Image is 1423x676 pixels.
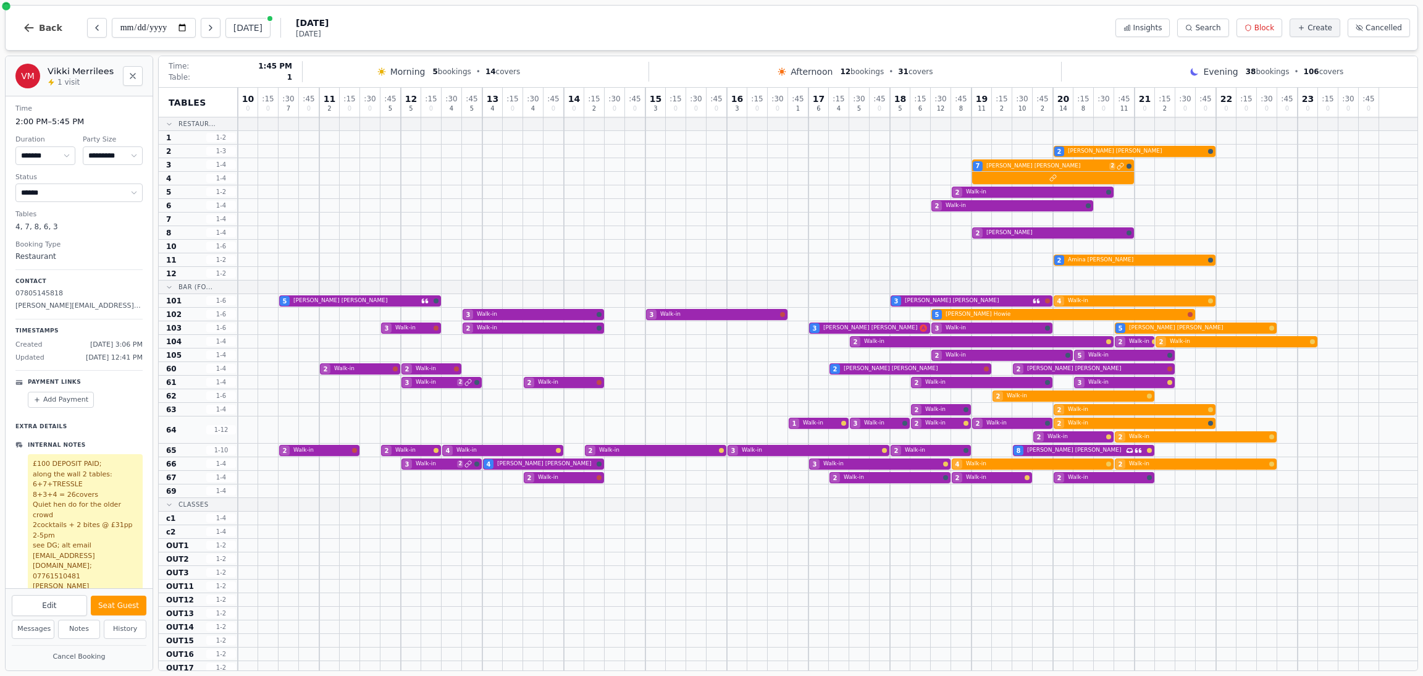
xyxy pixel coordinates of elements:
[1016,95,1028,103] span: : 30
[283,297,287,306] span: 5
[1246,67,1290,77] span: bookings
[946,310,1185,319] span: [PERSON_NAME] Howie
[1322,95,1333,103] span: : 15
[15,277,143,286] p: Contact
[976,95,988,103] span: 19
[206,378,236,387] span: 1 - 4
[307,106,311,112] span: 0
[934,95,946,103] span: : 30
[864,337,1104,346] span: Walk-in
[15,104,143,114] dt: Time
[206,337,236,346] span: 1 - 4
[918,106,922,112] span: 6
[898,106,902,112] span: 5
[206,133,236,142] span: 1 - 2
[1119,337,1123,347] span: 2
[348,106,351,112] span: 0
[15,353,44,363] span: Updated
[178,119,216,129] span: Restaur...
[633,106,637,112] span: 0
[629,95,640,103] span: : 45
[653,106,657,112] span: 3
[1220,95,1232,103] span: 22
[1179,95,1191,103] span: : 30
[925,378,1043,387] span: Walk-in
[1059,106,1067,112] span: 14
[166,201,171,211] span: 6
[225,18,271,38] button: [DATE]
[1163,106,1167,112] span: 2
[914,95,926,103] span: : 15
[955,188,960,197] span: 2
[613,106,616,112] span: 0
[511,106,514,112] span: 0
[15,289,143,299] p: 07805145818
[15,116,143,128] dd: 2:00 PM – 5:45 PM
[1254,23,1274,33] span: Block
[166,323,182,333] span: 103
[206,242,236,251] span: 1 - 6
[178,282,212,292] span: Bar (Fo...
[1304,67,1344,77] span: covers
[857,106,861,112] span: 5
[946,351,1063,360] span: Walk-in
[169,61,189,71] span: Time:
[1308,23,1332,33] span: Create
[303,95,314,103] span: : 45
[1285,106,1289,112] span: 0
[1041,106,1044,112] span: 2
[1000,106,1004,112] span: 2
[1057,256,1062,265] span: 2
[477,324,594,332] span: Walk-in
[915,419,919,428] span: 2
[1183,106,1187,112] span: 0
[166,378,177,387] span: 61
[457,379,463,386] span: 2
[206,201,236,210] span: 1 - 4
[416,378,455,387] span: Walk-in
[1281,95,1293,103] span: : 45
[166,269,177,279] span: 12
[1170,337,1308,346] span: Walk-in
[823,324,917,332] span: [PERSON_NAME] [PERSON_NAME]
[844,365,981,373] span: [PERSON_NAME] [PERSON_NAME]
[854,337,858,347] span: 2
[690,95,702,103] span: : 30
[527,378,532,387] span: 2
[206,160,236,169] span: 1 - 4
[840,67,884,77] span: bookings
[1366,23,1402,33] span: Cancelled
[445,95,457,103] span: : 30
[854,419,858,428] span: 3
[898,67,909,76] span: 31
[1224,106,1228,112] span: 0
[388,106,392,112] span: 5
[1139,95,1151,103] span: 21
[15,135,75,145] dt: Duration
[1068,256,1206,264] span: Amina [PERSON_NAME]
[986,162,1107,171] span: [PERSON_NAME] [PERSON_NAME]
[1068,405,1206,414] span: Walk-in
[608,95,620,103] span: : 30
[1199,95,1211,103] span: : 45
[324,95,335,103] span: 11
[266,106,270,112] span: 0
[421,297,429,305] svg: Customer message
[364,95,376,103] span: : 30
[405,378,409,387] span: 3
[425,95,437,103] span: : 15
[1302,95,1314,103] span: 23
[384,95,396,103] span: : 45
[1129,324,1267,332] span: [PERSON_NAME] [PERSON_NAME]
[1068,297,1206,305] span: Walk-in
[12,649,146,665] button: Cancel Booking
[935,351,939,360] span: 2
[588,95,600,103] span: : 15
[1177,19,1228,37] button: Search
[898,67,933,77] span: covers
[1017,365,1021,374] span: 2
[206,187,236,196] span: 1 - 2
[15,209,143,220] dt: Tables
[946,201,1083,210] span: Walk-in
[572,106,576,112] span: 0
